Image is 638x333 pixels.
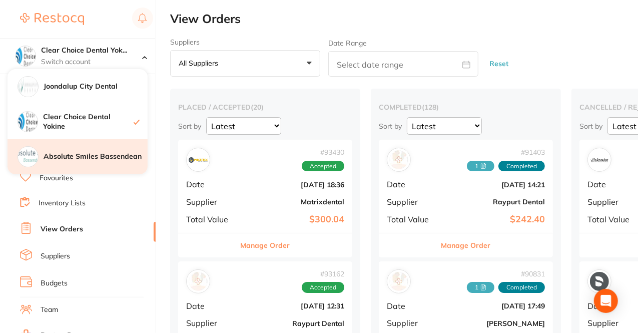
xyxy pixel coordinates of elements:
[445,214,545,225] b: $242.40
[18,112,38,131] img: Clear Choice Dental Yokine
[498,282,545,293] span: Completed
[41,305,58,315] a: Team
[20,8,84,31] a: Restocq Logo
[179,59,222,68] p: All suppliers
[389,150,408,169] img: Raypurt Dental
[467,161,494,172] span: Received
[379,122,402,131] p: Sort by
[387,301,437,310] span: Date
[189,150,208,169] img: Matrixdental
[186,318,236,327] span: Supplier
[302,270,344,278] span: # 93162
[16,46,36,66] img: Clear Choice Dental Yokine
[43,112,134,132] h4: Clear Choice Dental Yokine
[467,148,545,156] span: # 91403
[41,224,83,234] a: View Orders
[467,270,545,278] span: # 90831
[387,180,437,189] span: Date
[186,301,236,310] span: Date
[44,152,148,162] h4: Absolute Smiles Bassendean
[41,57,142,67] p: Switch account
[244,319,344,327] b: Raypurt Dental
[40,173,73,183] a: Favourites
[244,214,344,225] b: $300.04
[387,318,437,327] span: Supplier
[170,50,320,77] button: All suppliers
[587,215,637,224] span: Total Value
[587,180,637,189] span: Date
[328,51,478,77] input: Select date range
[387,197,437,206] span: Supplier
[41,251,70,261] a: Suppliers
[467,282,494,293] span: Received
[590,150,609,169] img: Independent Dental
[594,289,618,313] div: Open Intercom Messenger
[189,272,208,291] img: Raypurt Dental
[20,13,84,25] img: Restocq Logo
[18,77,38,97] img: Joondalup City Dental
[587,301,637,310] span: Date
[241,233,290,257] button: Manage Order
[44,82,148,92] h4: Joondalup City Dental
[379,103,553,112] h2: completed ( 128 )
[244,302,344,310] b: [DATE] 12:31
[170,38,320,46] label: Suppliers
[498,161,545,172] span: Completed
[579,122,602,131] p: Sort by
[178,122,201,131] p: Sort by
[445,302,545,310] b: [DATE] 17:49
[178,140,352,257] div: Matrixdental#93430AcceptedDate[DATE] 18:36SupplierMatrixdentalTotal Value$300.04Manage Order
[41,46,142,56] h4: Clear Choice Dental Yokine
[445,319,545,327] b: [PERSON_NAME]
[302,148,344,156] span: # 93430
[587,197,637,206] span: Supplier
[302,161,344,172] span: Accepted
[328,39,367,47] label: Date Range
[387,215,437,224] span: Total Value
[186,197,236,206] span: Supplier
[486,51,511,77] button: Reset
[39,198,86,208] a: Inventory Lists
[590,272,609,291] img: Dentsply Sirona
[186,215,236,224] span: Total Value
[178,103,352,112] h2: placed / accepted ( 20 )
[587,318,637,327] span: Supplier
[441,233,491,257] button: Manage Order
[18,147,38,167] img: Absolute Smiles Bassendean
[389,272,408,291] img: Henry Schein Halas
[445,198,545,206] b: Raypurt Dental
[302,282,344,293] span: Accepted
[445,181,545,189] b: [DATE] 14:21
[244,198,344,206] b: Matrixdental
[41,278,68,288] a: Budgets
[244,181,344,189] b: [DATE] 18:36
[186,180,236,189] span: Date
[170,12,638,26] h2: View Orders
